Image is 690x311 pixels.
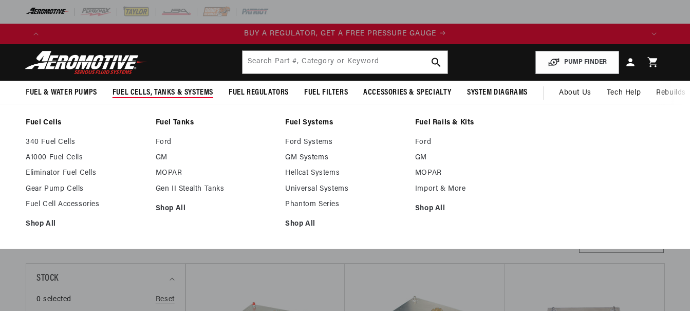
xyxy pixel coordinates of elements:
[26,169,145,178] a: Eliminator Fuel Cells
[535,51,619,74] button: PUMP FINDER
[285,153,405,162] a: GM Systems
[36,264,175,294] summary: Stock (0 selected)
[26,200,145,209] a: Fuel Cell Accessories
[559,89,591,97] span: About Us
[459,81,535,105] summary: System Diagrams
[415,185,535,194] a: Import & More
[296,81,356,105] summary: Fuel Filters
[26,118,145,127] a: Fuel Cells
[156,138,275,147] a: Ford
[26,24,46,44] button: Translation missing: en.sections.announcements.previous_announcement
[285,185,405,194] a: Universal Systems
[229,87,289,98] span: Fuel Regulators
[599,81,648,105] summary: Tech Help
[156,294,175,305] a: Reset
[415,138,535,147] a: Ford
[156,204,275,213] a: Shop All
[415,118,535,127] a: Fuel Rails & Kits
[22,50,151,75] img: Aeromotive
[304,87,348,98] span: Fuel Filters
[105,81,221,105] summary: Fuel Cells, Tanks & Systems
[46,28,644,40] div: Announcement
[607,87,641,99] span: Tech Help
[425,51,447,74] button: search button
[415,153,535,162] a: GM
[26,219,145,229] a: Shop All
[156,169,275,178] a: MOPAR
[551,81,599,105] a: About Us
[644,24,664,44] button: Translation missing: en.sections.announcements.next_announcement
[46,28,644,40] a: BUY A REGULATOR, GET A FREE PRESSURE GAUGE
[26,153,145,162] a: A1000 Fuel Cells
[156,153,275,162] a: GM
[36,271,59,286] span: Stock
[415,169,535,178] a: MOPAR
[244,30,436,38] span: BUY A REGULATOR, GET A FREE PRESSURE GAUGE
[656,87,686,99] span: Rebuilds
[243,51,447,74] input: Search by Part Number, Category or Keyword
[18,81,105,105] summary: Fuel & Water Pumps
[285,138,405,147] a: Ford Systems
[285,118,405,127] a: Fuel Systems
[285,169,405,178] a: Hellcat Systems
[285,219,405,229] a: Shop All
[221,81,296,105] summary: Fuel Regulators
[113,87,213,98] span: Fuel Cells, Tanks & Systems
[26,138,145,147] a: 340 Fuel Cells
[156,118,275,127] a: Fuel Tanks
[26,185,145,194] a: Gear Pump Cells
[285,200,405,209] a: Phantom Series
[363,87,452,98] span: Accessories & Specialty
[26,87,97,98] span: Fuel & Water Pumps
[156,185,275,194] a: Gen II Stealth Tanks
[356,81,459,105] summary: Accessories & Specialty
[415,204,535,213] a: Shop All
[36,294,71,305] span: 0 selected
[46,28,644,40] div: 1 of 4
[467,87,528,98] span: System Diagrams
